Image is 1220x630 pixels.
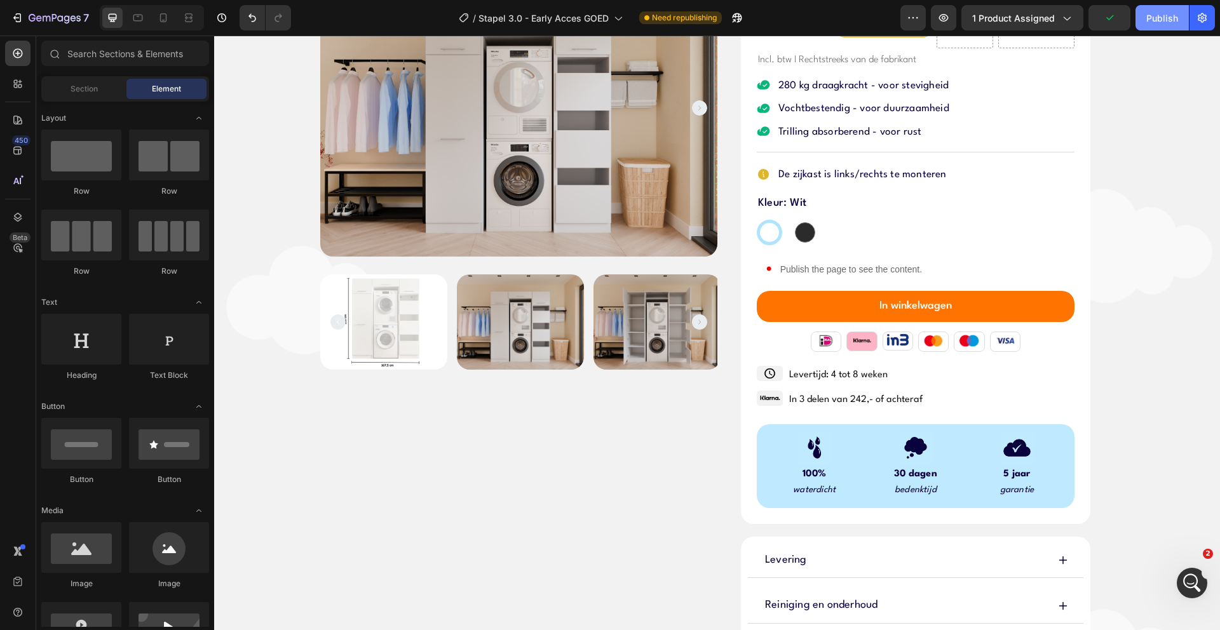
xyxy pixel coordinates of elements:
[240,5,291,30] div: Undo/Redo
[478,279,493,294] button: Carousel Next Arrow
[543,355,569,371] img: gempages_508311664706192505-a644ac7b-1c7f-44b6-96ff-9167478f0858.png
[743,298,766,312] img: gempages_508311664706192505-978c8861-de43-4105-9254-afd19090c56e.png
[41,112,66,124] span: Layout
[41,401,65,412] span: Button
[543,255,860,286] button: In winkelwagen
[129,370,209,381] div: Text Block
[129,578,209,589] div: Image
[152,83,181,95] span: Element
[789,434,816,443] strong: 5 jaar
[1146,11,1178,25] div: Publish
[473,11,476,25] span: /
[189,396,209,417] span: Toggle open
[41,370,121,381] div: Heading
[71,83,98,95] span: Section
[129,265,209,277] div: Row
[685,396,717,428] img: gempages_508311664706192505-5119a1d3-a9a7-4a40-90d7-d91aad04e616.png
[129,474,209,485] div: Button
[41,505,64,516] span: Media
[41,578,121,589] div: Image
[41,185,121,197] div: Row
[116,279,132,294] button: Carousel Back Arrow
[551,514,593,535] p: Levering
[636,299,659,311] img: Klarna
[565,227,708,241] p: Publish the page to see the content.
[600,298,623,312] img: Ideal
[652,12,717,23] span: Need republishing
[972,11,1055,25] span: 1 product assigned
[564,43,735,59] p: 280 kg draagkracht - voor stevigheid
[653,447,749,462] h2: bedenktijd
[780,298,803,312] img: gempages_508311664706192505-42987997-fcc4-4fb3-8553-a7e8b10b44f8.png
[1177,568,1207,598] iframe: Intercom live chat
[12,135,30,145] div: 450
[575,356,714,374] p: In 3 delen van 242,- of achteraf
[41,297,57,308] span: Text
[680,434,723,443] strong: 30 dagen
[961,5,1083,30] button: 1 product assigned
[543,156,593,179] legend: Kleur: Wit
[214,36,1220,630] iframe: Design area
[548,220,562,246] img: gempages_508311664706192505-7b00cdcb-6662-4584-88c4-684934968ea3.gif
[129,185,209,197] div: Row
[189,500,209,521] span: Toggle open
[83,10,89,25] p: 7
[41,474,121,485] div: Button
[708,298,731,312] img: gempages_508311664706192505-9e859416-c564-4060-a672-9b932a3e629a.png
[665,260,738,281] div: In winkelwagen
[543,330,569,345] img: gempages_508311664706192505-94051925-4433-4151-b7fe-831e04d77c86.png
[672,298,695,311] img: gempages_508311664706192505-8f66d9a0-6d2e-4d78-9ab8-01e29868d396.png
[1135,5,1189,30] button: Publish
[41,41,209,66] input: Search Sections & Elements
[551,560,663,580] p: Reiniging en onderhoud
[1203,549,1213,559] span: 2
[575,331,705,349] p: Levertijd: 4 tot 8 weken
[588,434,612,443] strong: 100%
[543,17,860,33] h2: Incl. btw I Rechtstreeks van de fabrikant
[755,447,851,462] h2: garantie
[564,65,735,82] p: Vochtbestendig - voor duurzaamheid
[787,396,819,428] img: gempages_508311664706192505-32ac5fec-6dc0-4d84-80fe-111f8df690bc.png
[478,11,609,25] span: Stapel 3.0 - Early Acces GOED
[41,265,121,277] div: Row
[584,396,616,428] img: gempages_508311664706192505-643b041c-5ad7-4256-978c-e89db90dca3c.png
[478,65,493,80] button: Carousel Next Arrow
[189,292,209,312] span: Toggle open
[189,108,209,128] span: Toggle open
[564,89,735,105] p: Trilling absorberend - voor rust
[564,131,733,148] p: De zijkast is links/rechts te monteren
[5,5,95,30] button: 7
[10,232,30,243] div: Beta
[552,447,648,462] h2: waterdicht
